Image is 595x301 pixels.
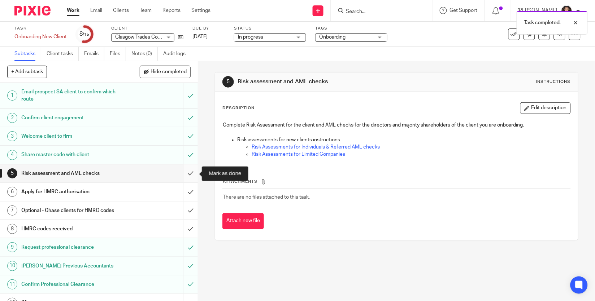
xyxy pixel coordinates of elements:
label: Task [14,26,67,31]
h1: Request professional clearance [21,242,125,253]
button: Hide completed [140,66,191,78]
a: Risk Assessments for Individuals & Referred AML checks [252,145,380,150]
button: Attach new file [222,213,264,229]
label: Due by [192,26,225,31]
h1: Optional - Chase clients for HMRC codes [21,205,125,216]
small: /15 [83,32,90,36]
img: 324535E6-56EA-408B-A48B-13C02EA99B5D.jpeg [561,5,573,17]
div: 9 [7,242,17,252]
h1: Apply for HMRC authorisation [21,186,125,197]
label: Client [111,26,183,31]
a: Subtasks [14,47,41,61]
h1: [PERSON_NAME] Previous Accountants [21,261,125,271]
a: Settings [191,7,210,14]
a: Client tasks [47,47,79,61]
span: Glasgow Trades Collective CIC [115,35,183,40]
h1: Welcome client to firm [21,131,125,142]
p: Task completed. [524,19,561,26]
div: 8 [80,30,90,38]
img: Pixie [14,6,51,16]
a: Email [90,7,102,14]
p: Complete Risk Assessment for the client and AML checks for the directors and majority shareholder... [223,121,570,129]
button: + Add subtask [7,66,47,78]
span: [DATE] [192,34,208,39]
h1: Confirm client engagement [21,112,125,123]
a: Reports [162,7,181,14]
div: 5 [222,76,234,88]
div: 8 [7,224,17,234]
a: Team [140,7,152,14]
div: Onboarding New Client [14,33,67,40]
a: Risk Assessments for Limited Companies [252,152,345,157]
button: Edit description [520,102,571,114]
span: Hide completed [151,69,187,75]
h1: Share master code with client [21,149,125,160]
a: Emails [84,47,104,61]
div: 3 [7,131,17,141]
h1: Email prospect SA client to confirm which route [21,87,125,105]
a: Notes (0) [131,47,158,61]
span: Attachments [223,180,257,183]
div: 10 [7,261,17,271]
div: 1 [7,90,17,101]
a: Files [110,47,126,61]
div: 5 [7,168,17,178]
div: 6 [7,187,17,197]
div: 2 [7,113,17,123]
span: There are no files attached to this task. [223,195,310,200]
p: Risk assessments for new clients instructions [237,136,570,143]
div: 4 [7,150,17,160]
h1: Risk assessment and AML checks [238,78,412,85]
div: 11 [7,279,17,289]
a: Work [67,7,79,14]
a: Audit logs [163,47,191,61]
h1: HMRC codes received [21,223,125,234]
div: 7 [7,205,17,216]
label: Status [234,26,306,31]
p: Description [222,105,255,111]
div: Instructions [536,79,571,85]
span: In progress [238,35,263,40]
h1: Risk assessment and AML checks [21,168,125,179]
h1: Confirm Professional Clearance [21,279,125,290]
a: Clients [113,7,129,14]
span: Onboarding [319,35,346,40]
